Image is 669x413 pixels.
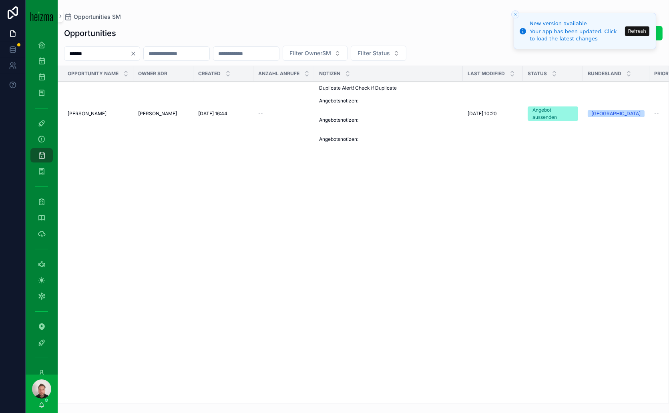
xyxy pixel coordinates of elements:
div: Angebot aussenden [532,106,573,121]
button: Refresh [625,26,649,36]
span: Created [198,70,221,77]
span: Filter Status [358,49,390,57]
button: Select Button [283,46,348,61]
span: Opportunity Name [68,70,119,77]
a: [DATE] 10:20 [468,110,518,117]
button: Clear [130,50,140,57]
span: Last Modified [468,70,505,77]
span: -- [258,110,263,117]
img: App logo [30,11,53,21]
span: [DATE] 16:44 [198,110,227,117]
a: Angebot aussenden [528,106,578,121]
span: Filter OwnerSM [289,49,331,57]
div: scrollable content [26,32,58,375]
button: Select Button [351,46,406,61]
span: Anzahl Anrufe [258,70,299,77]
div: Your app has been updated. Click to load the latest changes [530,28,623,42]
span: [PERSON_NAME] [138,110,177,117]
a: [PERSON_NAME] [138,110,189,117]
a: [GEOGRAPHIC_DATA] [588,110,645,117]
span: -- [654,110,659,117]
span: Status [528,70,547,77]
a: [PERSON_NAME] [68,110,129,117]
a: [DATE] 16:44 [198,110,249,117]
span: Owner SDR [138,70,167,77]
span: [DATE] 10:20 [468,110,497,117]
span: Opportunities SM [74,13,121,21]
a: -- [258,110,309,117]
button: Close toast [511,10,519,18]
a: Duplicate Alert! Check if Duplicate Angebotsnotizen: Angebotsnotizen: Angebotsnotizen: [319,85,458,142]
div: [GEOGRAPHIC_DATA] [592,110,641,117]
a: Opportunities SM [64,13,121,21]
h1: Opportunities [64,28,116,39]
div: New version available [530,20,623,28]
span: Bundesland [588,70,621,77]
span: Notizen [319,70,340,77]
span: [PERSON_NAME] [68,110,106,117]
